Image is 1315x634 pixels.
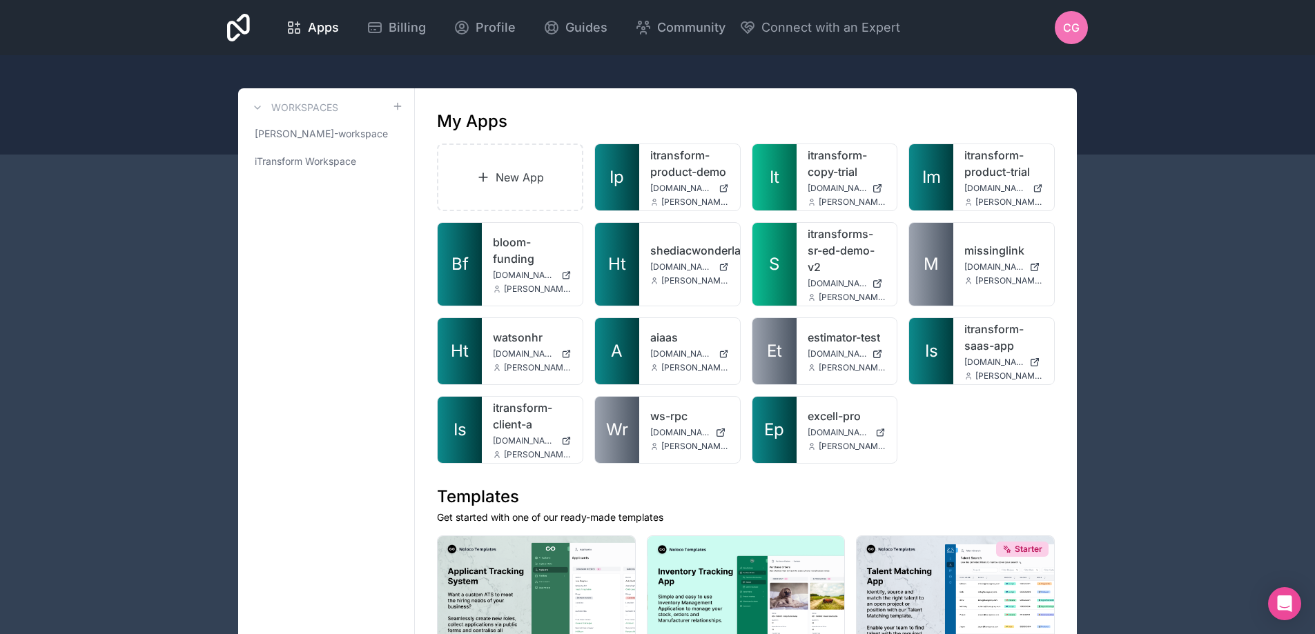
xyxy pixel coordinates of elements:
span: [PERSON_NAME][EMAIL_ADDRESS][PERSON_NAME][DOMAIN_NAME] [504,284,572,295]
span: Ht [608,253,626,275]
button: Connect with an Expert [739,18,900,37]
span: Et [767,340,782,362]
span: M [924,253,939,275]
span: [DOMAIN_NAME] [650,427,710,438]
a: [DOMAIN_NAME] [493,348,572,359]
a: [DOMAIN_NAME] [808,278,886,289]
a: Wr [595,397,639,463]
span: [DOMAIN_NAME] [493,348,556,359]
span: Ht [451,340,469,362]
span: Im [922,166,941,188]
span: [PERSON_NAME][EMAIL_ADDRESS][PERSON_NAME][DOMAIN_NAME] [661,197,729,208]
span: [DOMAIN_NAME] [493,270,556,281]
a: It [752,144,797,210]
a: itransforms-sr-ed-demo-v2 [808,226,886,275]
a: aiaas [650,329,729,346]
a: estimator-test [808,329,886,346]
a: M [909,223,953,306]
span: Community [657,18,725,37]
span: [DOMAIN_NAME] [650,183,713,194]
a: [DOMAIN_NAME] [650,348,729,359]
span: S [769,253,779,275]
span: [DOMAIN_NAME] [808,278,867,289]
span: [PERSON_NAME][EMAIL_ADDRESS][PERSON_NAME][DOMAIN_NAME] [819,197,886,208]
span: Ep [764,419,784,441]
a: [DOMAIN_NAME] [964,261,1043,273]
span: [PERSON_NAME][EMAIL_ADDRESS][PERSON_NAME][DOMAIN_NAME] [819,441,886,452]
span: [DOMAIN_NAME] [493,435,556,446]
span: Is [454,419,467,441]
span: [DOMAIN_NAME] [808,183,867,194]
span: iTransform Workspace [255,155,356,168]
span: Guides [565,18,607,37]
a: New App [437,143,583,211]
a: itransform-product-demo [650,147,729,180]
a: Im [909,144,953,210]
a: [DOMAIN_NAME] [808,183,886,194]
a: itransform-client-a [493,399,572,433]
span: CG [1063,19,1080,36]
span: [PERSON_NAME]-workspace [255,127,388,141]
span: [DOMAIN_NAME] [808,348,867,359]
a: Community [624,12,737,43]
p: Get started with one of our ready-made templates [437,511,1055,524]
a: Apps [275,12,350,43]
a: [DOMAIN_NAME] [650,183,729,194]
a: Et [752,318,797,384]
span: A [611,340,623,362]
a: Guides [532,12,618,43]
a: Profile [442,12,527,43]
a: Ip [595,144,639,210]
span: [DOMAIN_NAME] [650,348,713,359]
a: excell-pro [808,408,886,424]
span: It [770,166,779,188]
span: [PERSON_NAME][EMAIL_ADDRESS][PERSON_NAME][DOMAIN_NAME] [975,275,1043,286]
span: Wr [606,419,628,441]
span: [PERSON_NAME][EMAIL_ADDRESS][PERSON_NAME][DOMAIN_NAME] [819,292,886,303]
a: [DOMAIN_NAME] [650,261,729,273]
a: [DOMAIN_NAME] [964,357,1043,368]
a: [DOMAIN_NAME] [964,183,1043,194]
span: [DOMAIN_NAME] [964,357,1024,368]
span: [PERSON_NAME][EMAIL_ADDRESS][PERSON_NAME][DOMAIN_NAME] [504,362,572,373]
a: shediacwonderland [650,242,729,259]
span: [DOMAIN_NAME] [650,261,713,273]
a: Is [909,318,953,384]
span: Is [925,340,938,362]
span: [DOMAIN_NAME] [808,427,870,438]
a: [DOMAIN_NAME] [808,348,886,359]
a: Ep [752,397,797,463]
a: itransform-copy-trial [808,147,886,180]
a: [DOMAIN_NAME] [808,427,886,438]
a: S [752,223,797,306]
a: [DOMAIN_NAME] [650,427,729,438]
a: A [595,318,639,384]
span: [PERSON_NAME][EMAIL_ADDRESS][PERSON_NAME][DOMAIN_NAME] [975,197,1043,208]
span: [PERSON_NAME][EMAIL_ADDRESS][PERSON_NAME][DOMAIN_NAME] [819,362,886,373]
h3: Workspaces [271,101,338,115]
span: [PERSON_NAME][EMAIL_ADDRESS][PERSON_NAME][DOMAIN_NAME] [504,449,572,460]
a: bloom-funding [493,234,572,267]
a: Billing [355,12,437,43]
a: [PERSON_NAME]-workspace [249,121,403,146]
a: itransform-product-trial [964,147,1043,180]
span: Billing [389,18,426,37]
a: Bf [438,223,482,306]
span: [PERSON_NAME][EMAIL_ADDRESS][PERSON_NAME][DOMAIN_NAME] [661,275,729,286]
a: [DOMAIN_NAME] [493,435,572,446]
span: Apps [308,18,339,37]
span: [PERSON_NAME][EMAIL_ADDRESS][PERSON_NAME][DOMAIN_NAME] [661,441,729,452]
a: Workspaces [249,99,338,116]
a: ws-rpc [650,408,729,424]
a: missinglink [964,242,1043,259]
h1: Templates [437,486,1055,508]
span: [DOMAIN_NAME] [964,261,1024,273]
div: Open Intercom Messenger [1268,587,1301,620]
span: [PERSON_NAME][EMAIL_ADDRESS][PERSON_NAME][DOMAIN_NAME] [661,362,729,373]
span: Profile [476,18,516,37]
span: [DOMAIN_NAME] [964,183,1027,194]
a: [DOMAIN_NAME] [493,270,572,281]
span: Bf [451,253,469,275]
a: Ht [595,223,639,306]
a: itransform-saas-app [964,321,1043,354]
